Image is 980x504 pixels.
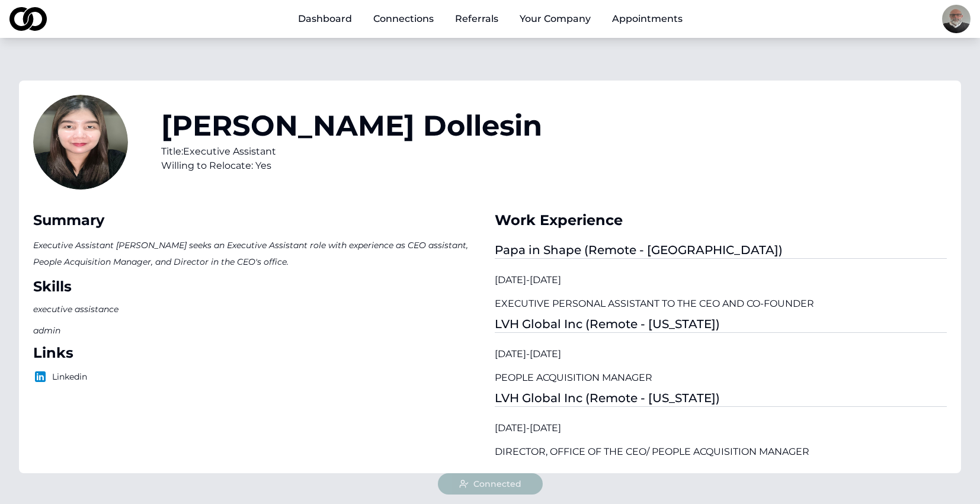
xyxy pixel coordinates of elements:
[33,95,128,190] img: c5a994b8-1df4-4c55-a0c5-fff68abd3c00-Kim%20Headshot-profile_picture.jpg
[33,303,119,315] div: executive assistance
[33,344,485,362] div: Links
[942,5,971,33] img: a7f09345-f253-4c6e-abda-9fb9829d9a9e-image-profile_picture.jpg
[364,7,443,31] a: Connections
[33,211,485,230] div: Summary
[446,7,508,31] a: Referrals
[495,273,947,287] div: [DATE] - [DATE]
[33,237,485,270] p: Executive Assistant [PERSON_NAME] seeks an Executive Assistant role with experience as CEO assist...
[603,7,692,31] a: Appointments
[495,371,947,385] div: PEOPLE ACQUISITION MANAGER
[33,277,485,296] div: Skills
[33,370,47,384] img: logo
[495,347,947,361] div: [DATE] - [DATE]
[33,370,485,384] p: Linkedin
[495,242,947,259] div: Papa in Shape (Remote - [GEOGRAPHIC_DATA])
[33,325,119,336] div: admin
[289,7,361,31] a: Dashboard
[495,297,947,311] div: EXECUTIVE PERSONAL ASSISTANT TO THE CEO AND CO-FOUNDER
[161,145,542,159] div: Title: Executive Assistant
[495,445,947,459] div: DIRECTOR, OFFICE OF THE CEO/ PEOPLE ACQUISITION MANAGER
[289,7,692,31] nav: Main
[495,390,947,407] div: LVH Global Inc (Remote - [US_STATE])
[161,111,542,140] h1: [PERSON_NAME] Dollesin
[495,421,947,435] div: [DATE] - [DATE]
[495,211,947,230] div: Work Experience
[161,159,542,173] div: Willing to Relocate: Yes
[495,316,947,333] div: LVH Global Inc (Remote - [US_STATE])
[510,7,600,31] button: Your Company
[9,7,47,31] img: logo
